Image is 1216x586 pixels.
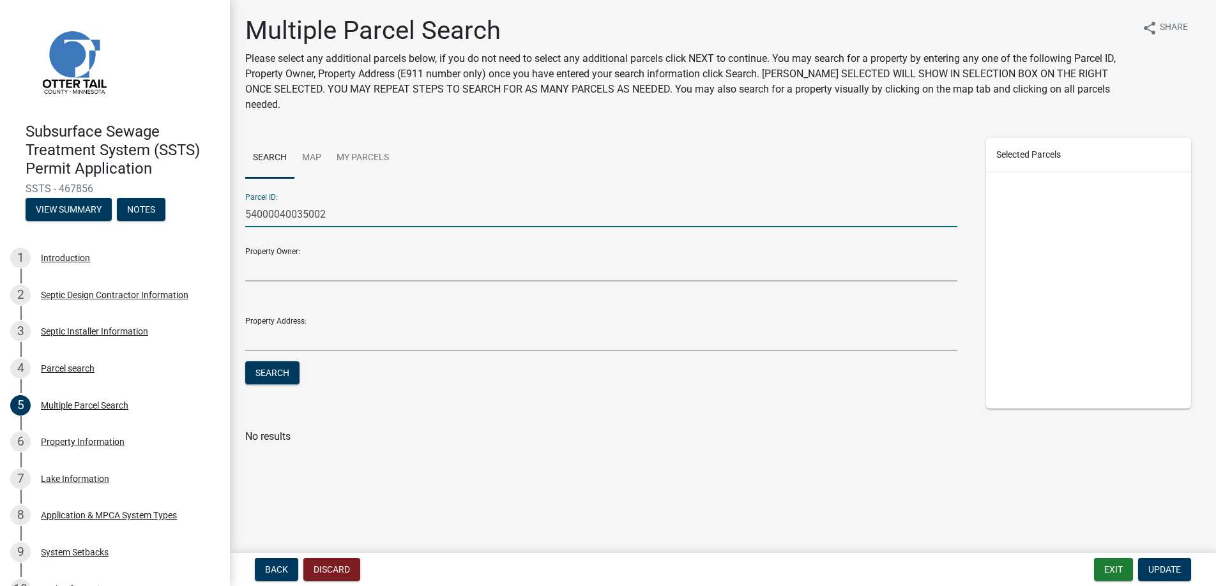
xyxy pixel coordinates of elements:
div: 9 [10,542,31,562]
button: Update [1138,558,1191,581]
div: Property Information [41,437,125,446]
span: SSTS - 467856 [26,183,204,195]
div: System Setbacks [41,548,109,557]
h4: Subsurface Sewage Treatment System (SSTS) Permit Application [26,123,220,177]
button: Back [255,558,298,581]
div: 8 [10,505,31,525]
button: Search [245,361,300,384]
a: Search [245,138,294,179]
span: Back [265,564,288,575]
wm-modal-confirm: Notes [117,206,165,216]
div: Septic Installer Information [41,327,148,336]
div: 7 [10,469,31,489]
div: Multiple Parcel Search [41,401,128,410]
p: Please select any additional parcels below, if you do not need to select any additional parcels c... [245,51,1132,112]
div: 1 [10,248,31,268]
button: Notes [117,198,165,221]
button: Exit [1094,558,1133,581]
div: Application & MPCA System Types [41,511,177,520]
button: View Summary [26,198,112,221]
button: shareShare [1132,15,1198,40]
h1: Multiple Parcel Search [245,15,1132,46]
button: Discard [303,558,360,581]
div: 5 [10,395,31,416]
i: share [1142,20,1157,36]
span: Update [1148,564,1181,575]
a: Map [294,138,329,179]
div: Introduction [41,253,90,262]
wm-modal-confirm: Summary [26,206,112,216]
span: Share [1160,20,1188,36]
a: My Parcels [329,138,397,179]
div: Selected Parcels [986,138,1192,172]
p: No results [245,429,1201,444]
div: Lake Information [41,474,109,483]
div: 4 [10,358,31,379]
div: Septic Design Contractor Information [41,290,188,299]
div: 6 [10,432,31,452]
div: 3 [10,321,31,342]
img: Otter Tail County, Minnesota [26,13,121,109]
div: 2 [10,285,31,305]
div: Parcel search [41,364,95,373]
